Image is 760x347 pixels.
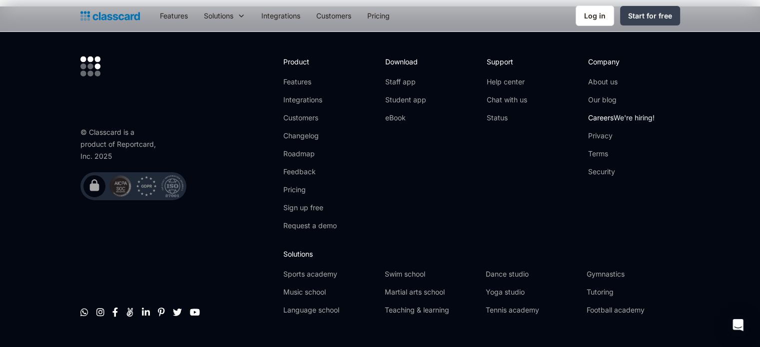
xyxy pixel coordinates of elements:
[487,95,527,105] a: Chat with us
[308,4,359,27] a: Customers
[588,95,655,105] a: Our blog
[283,249,680,259] h2: Solutions
[385,56,426,67] h2: Download
[588,149,655,159] a: Terms
[614,113,655,122] span: We're hiring!
[283,185,337,195] a: Pricing
[158,307,165,317] a: 
[588,56,655,67] h2: Company
[283,221,337,231] a: Request a demo
[588,167,655,177] a: Security
[487,77,527,87] a: Help center
[587,269,680,279] a: Gymnastics
[283,131,337,141] a: Changelog
[283,287,376,297] a: Music school
[384,305,477,315] a: Teaching & learning
[283,149,337,159] a: Roadmap
[384,287,477,297] a: Martial arts school
[283,167,337,177] a: Feedback
[283,269,376,279] a: Sports academy
[628,10,672,21] div: Start for free
[283,305,376,315] a: Language school
[80,9,140,23] a: Logo
[588,131,655,141] a: Privacy
[152,4,196,27] a: Features
[96,307,104,317] a: 
[486,305,579,315] a: Tennis academy
[588,77,655,87] a: About us
[283,56,337,67] h2: Product
[620,6,680,25] a: Start for free
[283,203,337,213] a: Sign up free
[190,307,200,317] a: 
[126,307,134,317] a: 
[588,113,655,123] a: CareersWe're hiring!
[112,307,118,317] a: 
[173,307,182,317] a: 
[204,10,233,21] div: Solutions
[726,313,750,337] div: Open Intercom Messenger
[283,77,337,87] a: Features
[587,287,680,297] a: Tutoring
[142,307,150,317] a: 
[359,4,398,27] a: Pricing
[80,126,160,162] div: © Classcard is a product of Reportcard, Inc. 2025
[486,287,579,297] a: Yoga studio
[487,113,527,123] a: Status
[587,305,680,315] a: Football academy
[80,307,88,317] a: 
[196,4,253,27] div: Solutions
[487,56,527,67] h2: Support
[385,95,426,105] a: Student app
[384,269,477,279] a: Swim school
[283,95,337,105] a: Integrations
[486,269,579,279] a: Dance studio
[253,4,308,27] a: Integrations
[584,10,606,21] div: Log in
[385,77,426,87] a: Staff app
[283,113,337,123] a: Customers
[385,113,426,123] a: eBook
[576,5,614,26] a: Log in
